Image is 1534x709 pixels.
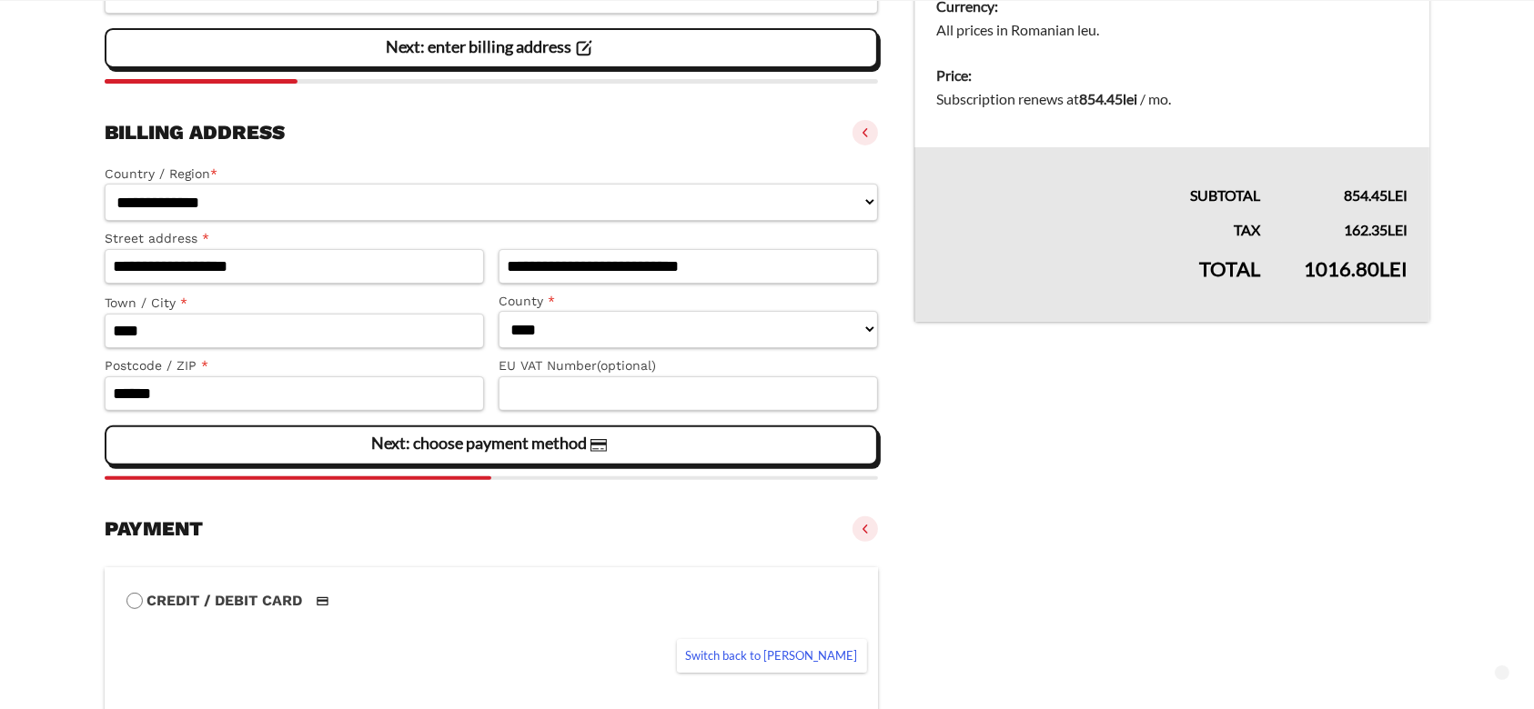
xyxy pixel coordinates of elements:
bdi: 162.35 [1344,221,1408,238]
input: Credit / Debit CardCredit / Debit Card [126,593,143,609]
span: (optional) [597,358,656,373]
th: Total [914,242,1282,322]
span: lei [1388,221,1408,238]
label: Town / City [105,293,484,314]
label: Street address [105,228,484,249]
label: Postcode / ZIP [105,355,484,376]
bdi: 854.45 [1080,90,1138,107]
span: lei [1124,90,1138,107]
label: Credit / Debit Card [126,589,856,613]
dd: All prices in Romanian leu. [937,18,1408,42]
bdi: 854.45 [1344,186,1408,204]
label: Country / Region [105,164,878,185]
span: / mo [1141,90,1169,107]
h3: Billing address [105,120,285,145]
label: EU VAT Number [499,355,878,376]
span: Subscription renews at . [937,90,1172,107]
dt: Price: [937,64,1408,87]
span: lei [1379,256,1408,281]
h3: Payment [105,516,203,542]
a: Switch back to [PERSON_NAME] [677,639,867,673]
a: Scroll to top [1495,665,1509,680]
vaadin-button: Next: enter billing address [105,28,878,68]
label: County [499,291,878,312]
th: Tax [914,207,1282,242]
th: Subtotal [914,147,1282,207]
bdi: 1016.80 [1304,256,1408,281]
vaadin-button: Next: choose payment method [105,425,878,465]
img: Credit / Debit Card [306,590,339,612]
span: lei [1388,186,1408,204]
